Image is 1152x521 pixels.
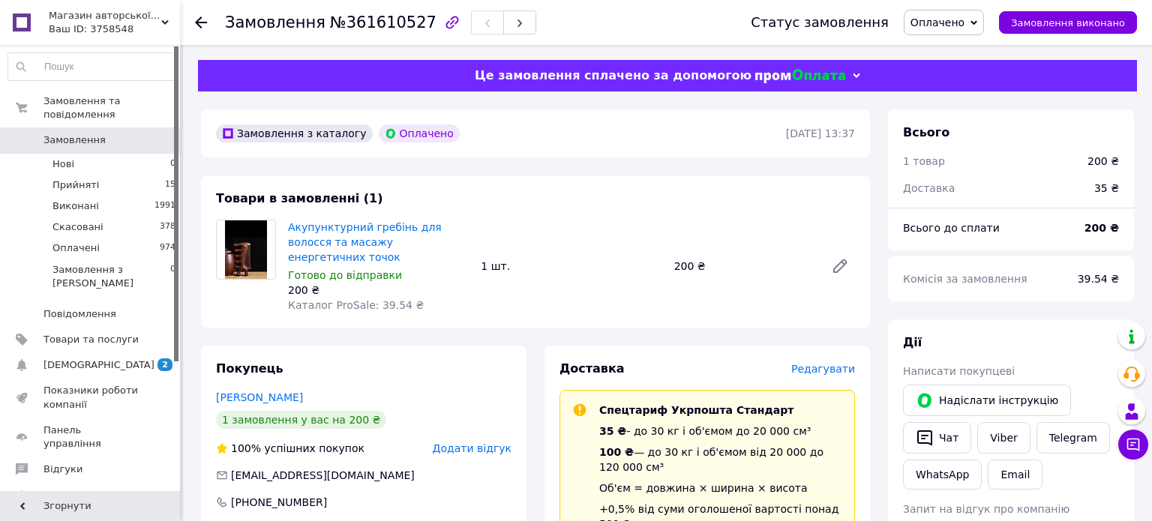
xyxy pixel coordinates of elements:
span: Всього [903,125,949,139]
img: evopay logo [755,69,845,83]
div: Оплачено [379,124,460,142]
img: Акупунктурний гребінь для волосся та масажу енергетичних точок [225,220,268,279]
span: 1 товар [903,155,945,167]
span: Повідомлення [43,307,116,321]
div: 200 ₴ [668,256,819,277]
span: Доставка [559,361,625,376]
span: [EMAIL_ADDRESS][DOMAIN_NAME] [231,469,415,481]
span: 0 [170,157,175,171]
span: [DEMOGRAPHIC_DATA] [43,358,154,372]
div: 200 ₴ [288,283,469,298]
div: Ваш ID: 3758548 [49,22,180,36]
a: [PERSON_NAME] [216,391,303,403]
span: 39.54 ₴ [1078,273,1119,285]
a: WhatsApp [903,460,982,490]
span: Редагувати [791,363,855,375]
span: Це замовлення сплачено за допомогою [475,68,751,82]
span: Замовлення та повідомлення [43,94,180,121]
a: Редагувати [825,251,855,281]
span: 35 ₴ [599,425,626,437]
button: Замовлення виконано [999,11,1137,34]
span: Комісія за замовлення [903,273,1027,285]
span: Замовлення з [PERSON_NAME] [52,263,170,290]
span: Каталог ProSale: 39.54 ₴ [288,299,424,311]
div: Повернутися назад [195,15,207,30]
span: Товари та послуги [43,333,139,346]
input: Пошук [8,53,176,80]
div: 1 шт. [475,256,667,277]
span: 100 ₴ [599,446,634,458]
span: Замовлення [225,13,325,31]
span: Написати покупцеві [903,365,1015,377]
div: Замовлення з каталогу [216,124,373,142]
a: Акупунктурний гребінь для волосся та масажу енергетичних точок [288,221,442,263]
time: [DATE] 13:37 [786,127,855,139]
span: Відгуки [43,463,82,476]
span: 2 [157,358,172,371]
div: Об'єм = довжина × ширина × висота [599,481,842,496]
span: Запит на відгук про компанію [903,503,1069,515]
span: Виконані [52,199,99,213]
b: 200 ₴ [1084,222,1119,234]
button: Email [988,460,1042,490]
span: Покупці [43,488,84,502]
a: Viber [977,422,1030,454]
span: Покупець [216,361,283,376]
span: Товари в замовленні (1) [216,191,383,205]
span: Додати відгук [433,442,511,454]
span: 15 [165,178,175,192]
span: Замовлення виконано [1011,17,1125,28]
div: успішних покупок [216,441,364,456]
div: - до 30 кг і об'ємом до 20 000 см³ [599,424,842,439]
div: Статус замовлення [751,15,889,30]
div: 35 ₴ [1085,172,1128,205]
span: Магазин авторської косметики "Валькірія" [49,9,161,22]
button: Чат [903,422,971,454]
button: Чат з покупцем [1118,430,1148,460]
span: 378 [160,220,175,234]
span: Нові [52,157,74,171]
span: 100% [231,442,261,454]
span: Прийняті [52,178,99,192]
button: Надіслати інструкцію [903,385,1071,416]
span: Панель управління [43,424,139,451]
div: 1 замовлення у вас на 200 ₴ [216,411,386,429]
span: Доставка [903,182,955,194]
span: №361610527 [330,13,436,31]
div: [PHONE_NUMBER] [229,495,328,510]
span: Готово до відправки [288,269,402,281]
span: Замовлення [43,133,106,147]
div: — до 30 кг і об'ємом від 20 000 до 120 000 см³ [599,445,842,475]
a: Telegram [1036,422,1110,454]
span: Дії [903,335,922,349]
span: Спецтариф Укрпошта Стандарт [599,404,793,416]
span: 974 [160,241,175,255]
span: 0 [170,263,175,290]
span: Всього до сплати [903,222,1000,234]
span: Показники роботи компанії [43,384,139,411]
span: Оплачено [910,16,964,28]
span: 1991 [154,199,175,213]
span: Оплачені [52,241,100,255]
span: Скасовані [52,220,103,234]
div: 200 ₴ [1087,154,1119,169]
